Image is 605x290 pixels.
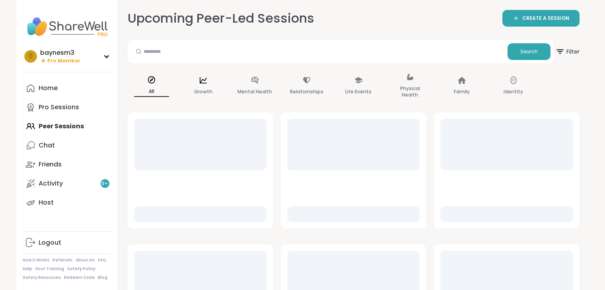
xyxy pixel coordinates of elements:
div: Friends [39,160,62,169]
span: Search [520,48,538,55]
a: CREATE A SESSION [502,10,580,27]
p: Life Events [345,87,372,97]
a: Home [23,79,111,98]
span: 9 + [101,180,108,187]
a: Referrals [53,257,72,263]
div: baynesm3 [40,48,80,57]
h2: Upcoming Peer-Led Sessions [128,10,314,27]
a: Friends [23,155,111,174]
div: Host [39,198,54,207]
a: Pro Sessions [23,98,111,117]
span: b [29,51,33,62]
p: All [134,87,169,97]
a: Safety Resources [23,275,61,280]
span: Filter [555,42,580,61]
a: Redeem Code [64,275,95,280]
div: Activity [39,179,63,188]
p: Growth [194,87,212,97]
a: Chat [23,136,111,155]
div: Pro Sessions [39,103,79,112]
button: Search [508,43,551,60]
a: FAQ [98,257,106,263]
p: Identity [504,87,523,97]
span: CREATE A SESSION [522,15,569,22]
a: About Us [76,257,95,263]
a: Logout [23,233,111,252]
a: Host Training [35,266,64,272]
div: Home [39,84,58,93]
p: Physical Health [393,84,428,100]
a: Activity9+ [23,174,111,193]
p: Relationships [290,87,323,97]
img: ShareWell Nav Logo [23,13,111,41]
span: Pro Member [47,58,80,64]
p: Family [454,87,470,97]
div: Chat [39,141,55,150]
p: Mental Health [237,87,272,97]
a: How It Works [23,257,49,263]
a: Blog [98,275,107,280]
a: Host [23,193,111,212]
button: Filter [555,40,580,63]
div: Logout [39,238,61,247]
a: Help [23,266,32,272]
a: Safety Policy [67,266,95,272]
